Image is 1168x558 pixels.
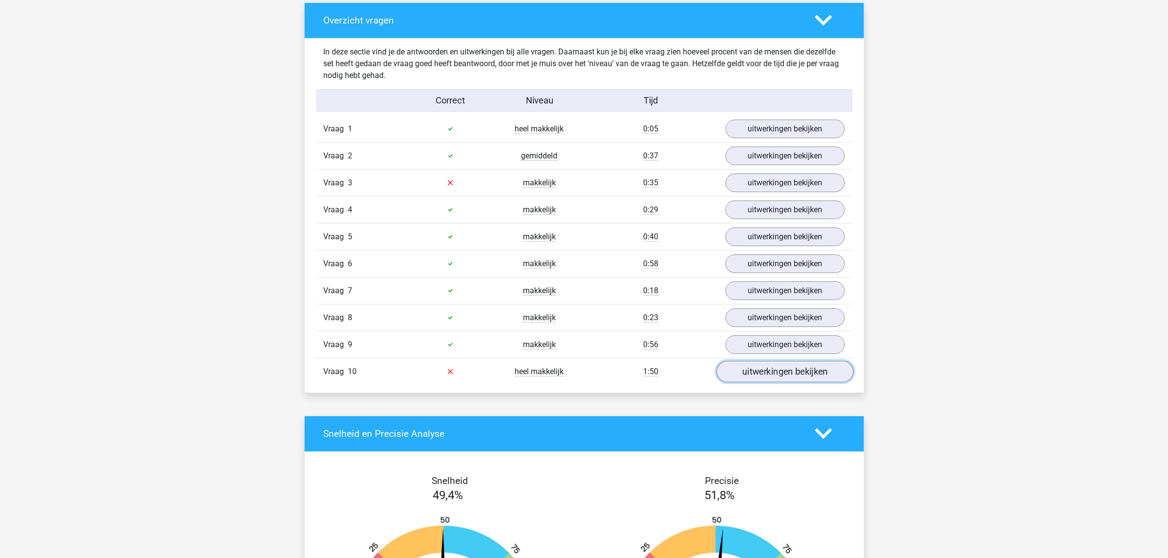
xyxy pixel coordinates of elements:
[324,177,348,189] span: Vraag
[644,178,659,188] span: 0:35
[515,367,564,377] span: heel makkelijk
[584,94,718,107] div: Tijd
[324,312,348,324] span: Vraag
[324,123,348,135] span: Vraag
[324,366,348,378] span: Vraag
[348,259,353,268] span: 6
[324,285,348,297] span: Vraag
[726,147,845,165] a: uitwerkingen bekijken
[726,174,845,192] a: uitwerkingen bekijken
[523,259,556,269] span: makkelijk
[348,313,353,322] span: 8
[644,259,659,269] span: 0:58
[348,367,357,376] span: 10
[726,120,845,138] a: uitwerkingen bekijken
[495,94,584,107] div: Niveau
[644,232,659,242] span: 0:40
[596,475,849,486] h4: Precisie
[644,124,659,134] span: 0:05
[515,124,564,134] span: heel makkelijk
[348,124,353,133] span: 1
[644,313,659,323] span: 0:23
[324,475,577,486] h4: Snelheid
[521,151,558,161] span: gemiddeld
[644,340,659,350] span: 0:56
[324,339,348,351] span: Vraag
[523,313,556,323] span: makkelijk
[348,178,353,187] span: 3
[726,201,845,219] a: uitwerkingen bekijken
[644,205,659,215] span: 0:29
[348,232,353,241] span: 5
[348,340,353,349] span: 9
[523,340,556,350] span: makkelijk
[523,286,556,296] span: makkelijk
[716,361,853,382] a: uitwerkingen bekijken
[726,281,845,300] a: uitwerkingen bekijken
[726,254,845,273] a: uitwerkingen bekijken
[705,488,735,502] span: 51,8%
[316,46,852,81] div: In deze sectie vind je de antwoorden en uitwerkingen bij alle vragen. Daarnaast kun je bij elke v...
[644,286,659,296] span: 0:18
[523,178,556,188] span: makkelijk
[726,335,845,354] a: uitwerkingen bekijken
[523,205,556,215] span: makkelijk
[726,308,845,327] a: uitwerkingen bekijken
[523,232,556,242] span: makkelijk
[324,204,348,216] span: Vraag
[348,205,353,214] span: 4
[324,258,348,270] span: Vraag
[644,367,659,377] span: 1:50
[348,151,353,160] span: 2
[348,286,353,295] span: 7
[324,231,348,243] span: Vraag
[406,94,495,107] div: Correct
[433,488,464,502] span: 49,4%
[324,428,800,439] h4: Snelheid en Precisie Analyse
[644,151,659,161] span: 0:37
[726,228,845,246] a: uitwerkingen bekijken
[324,15,800,26] h4: Overzicht vragen
[324,150,348,162] span: Vraag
